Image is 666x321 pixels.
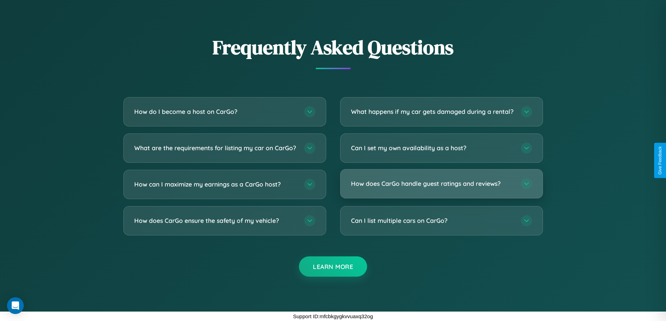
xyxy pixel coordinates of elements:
[134,180,297,189] h3: How can I maximize my earnings as a CarGo host?
[123,34,543,61] h2: Frequently Asked Questions
[299,256,367,277] button: Learn More
[351,107,514,116] h3: What happens if my car gets damaged during a rental?
[351,216,514,225] h3: Can I list multiple cars on CarGo?
[134,216,297,225] h3: How does CarGo ensure the safety of my vehicle?
[351,179,514,188] h3: How does CarGo handle guest ratings and reviews?
[658,146,663,175] div: Give Feedback
[7,297,24,314] div: Open Intercom Messenger
[293,312,373,321] p: Support ID: mfcbkgygkvvuaxq32og
[134,107,297,116] h3: How do I become a host on CarGo?
[134,144,297,152] h3: What are the requirements for listing my car on CarGo?
[351,144,514,152] h3: Can I set my own availability as a host?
